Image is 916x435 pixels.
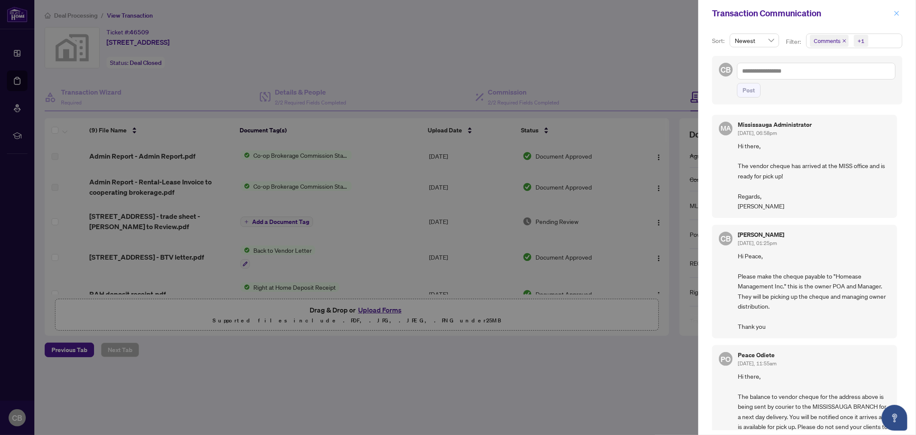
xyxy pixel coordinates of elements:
[721,123,731,134] span: MA
[738,240,777,246] span: [DATE], 01:25pm
[842,39,846,43] span: close
[712,36,726,46] p: Sort:
[882,405,907,431] button: Open asap
[738,251,890,331] span: Hi Peace, Please make the cheque payable to "Homease Management Inc." this is the owner POA and M...
[738,360,776,367] span: [DATE], 11:55am
[721,353,730,365] span: PO
[810,35,849,47] span: Comments
[738,352,776,358] h5: Peace Odiete
[858,37,864,45] div: +1
[721,233,731,245] span: CB
[737,83,761,98] button: Post
[735,34,774,47] span: Newest
[738,122,812,128] h5: Mississauga Administrator
[894,10,900,16] span: close
[738,141,890,211] span: Hi there, The vendor cheque has arrived at the MISS office and is ready for pick up! Regards, [PE...
[814,37,840,45] span: Comments
[786,37,802,46] p: Filter:
[721,64,731,76] span: CB
[738,232,784,238] h5: [PERSON_NAME]
[712,7,891,20] div: Transaction Communication
[738,130,777,136] span: [DATE], 06:58pm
